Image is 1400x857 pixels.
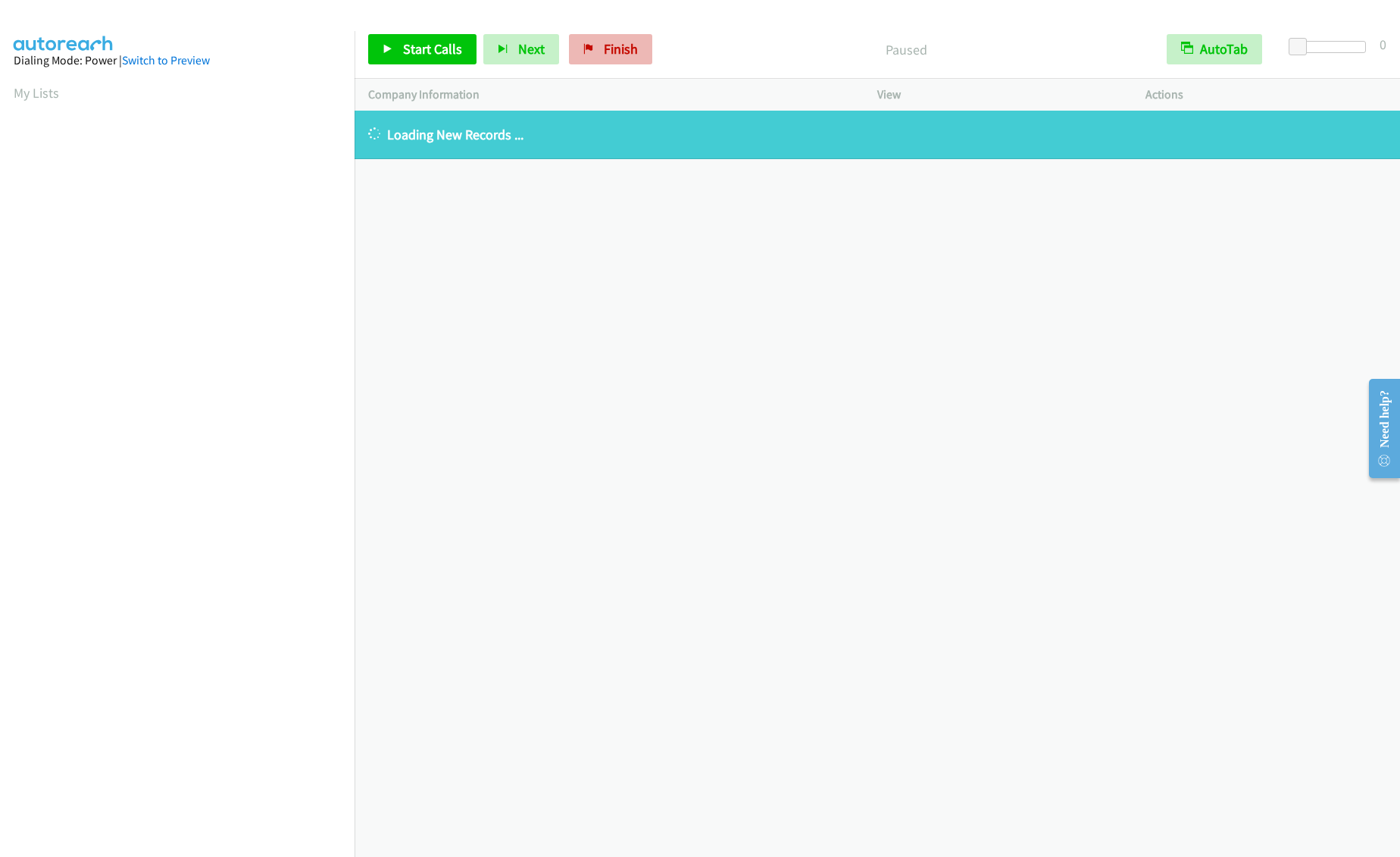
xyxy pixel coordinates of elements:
[122,53,210,67] a: Switch to Preview
[14,52,341,70] div: Dialing Mode: Power |
[403,40,462,58] span: Start Calls
[368,34,477,64] a: Start Calls
[368,86,850,104] p: Company Information
[1145,86,1386,104] p: Actions
[569,34,652,64] a: Finish
[368,124,1386,145] p: Loading New Records ...
[1167,34,1262,64] button: AutoTab
[14,84,59,102] a: My Lists
[877,86,1118,104] p: View
[1380,34,1386,55] div: 0
[604,40,638,58] span: Finish
[518,40,545,58] span: Next
[1296,41,1366,53] div: Delay between calls (in seconds)
[483,34,559,64] button: Next
[1356,368,1400,489] iframe: Resource Center
[14,117,355,837] iframe: Dialpad
[673,39,1139,60] p: Paused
